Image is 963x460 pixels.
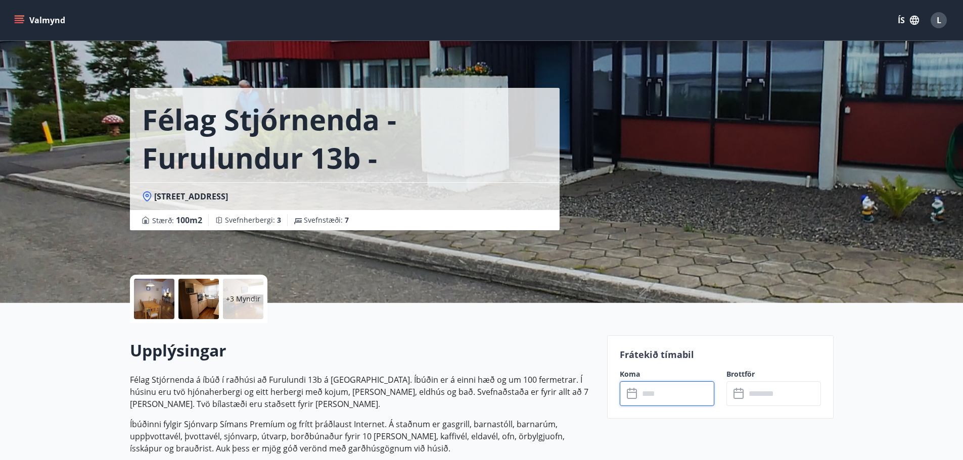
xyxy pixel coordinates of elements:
[937,15,941,26] span: L
[620,369,714,379] label: Koma
[620,348,821,361] p: Frátekið tímabil
[345,215,349,225] span: 7
[130,374,595,410] p: Félag Stjórnenda á íbúð í raðhúsi að Furulundi 13b á [GEOGRAPHIC_DATA]. Íbúðin er á einni hæð og ...
[277,215,281,225] span: 3
[176,215,202,226] span: 100 m2
[130,418,595,454] p: Íbúðinni fylgir Sjónvarp Símans Premíum og frítt þráðlaust Internet. Á staðnum er gasgrill, barna...
[226,294,260,304] p: +3 Myndir
[152,214,202,226] span: Stærð :
[12,11,69,29] button: menu
[142,100,547,177] h1: Félag Stjórnenda - Furulundur 13b - [GEOGRAPHIC_DATA]
[892,11,925,29] button: ÍS
[304,215,349,225] span: Svefnstæði :
[154,191,228,202] span: [STREET_ADDRESS]
[130,339,595,362] h2: Upplýsingar
[927,8,951,32] button: L
[225,215,281,225] span: Svefnherbergi :
[726,369,821,379] label: Brottför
